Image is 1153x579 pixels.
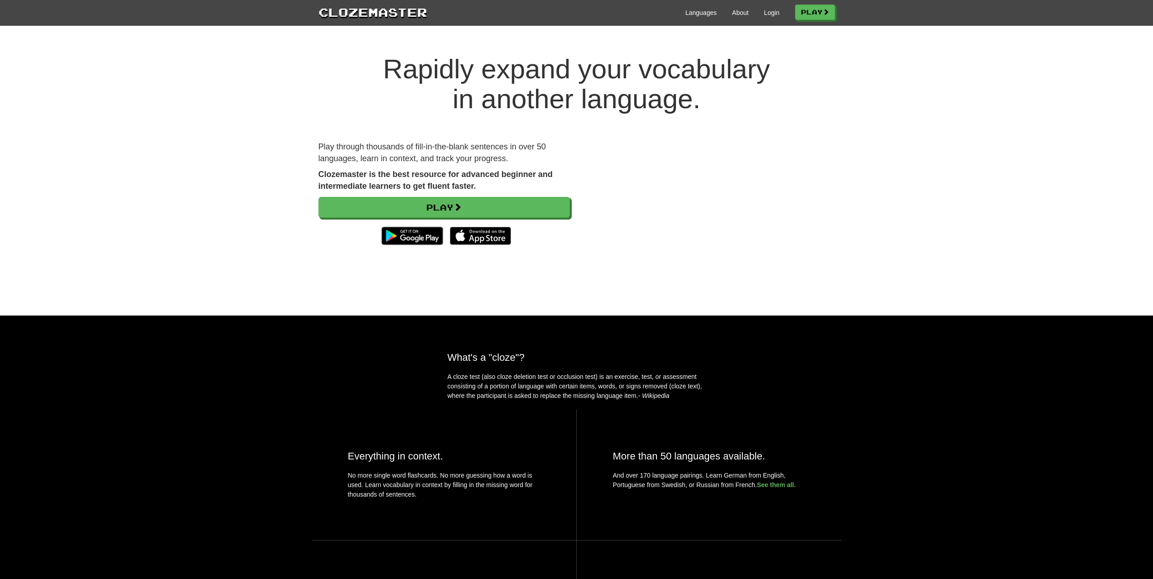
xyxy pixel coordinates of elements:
[348,471,540,504] p: No more single word flashcards. No more guessing how a word is used. Learn vocabulary in context ...
[613,450,806,462] h2: More than 50 languages available.
[318,170,553,191] strong: Clozemaster is the best resource for advanced beginner and intermediate learners to get fluent fa...
[638,392,670,399] em: - Wikipedia
[318,141,570,164] p: Play through thousands of fill-in-the-blank sentences in over 50 languages, learn in context, and...
[450,227,511,245] img: Download_on_the_App_Store_Badge_US-UK_135x40-25178aeef6eb6b83b96f5f2d004eda3bffbb37122de64afbaef7...
[318,4,427,20] a: Clozemaster
[685,8,717,17] a: Languages
[757,481,796,488] a: See them all.
[613,471,806,490] p: And over 170 language pairings. Learn German from English, Portuguese from Swedish, or Russian fr...
[348,450,540,462] h2: Everything in context.
[377,222,447,249] img: Get it on Google Play
[318,197,570,218] a: Play
[764,8,779,17] a: Login
[732,8,749,17] a: About
[448,372,706,401] p: A cloze test (also cloze deletion test or occlusion test) is an exercise, test, or assessment con...
[448,352,706,363] h2: What's a "cloze"?
[795,5,835,20] a: Play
